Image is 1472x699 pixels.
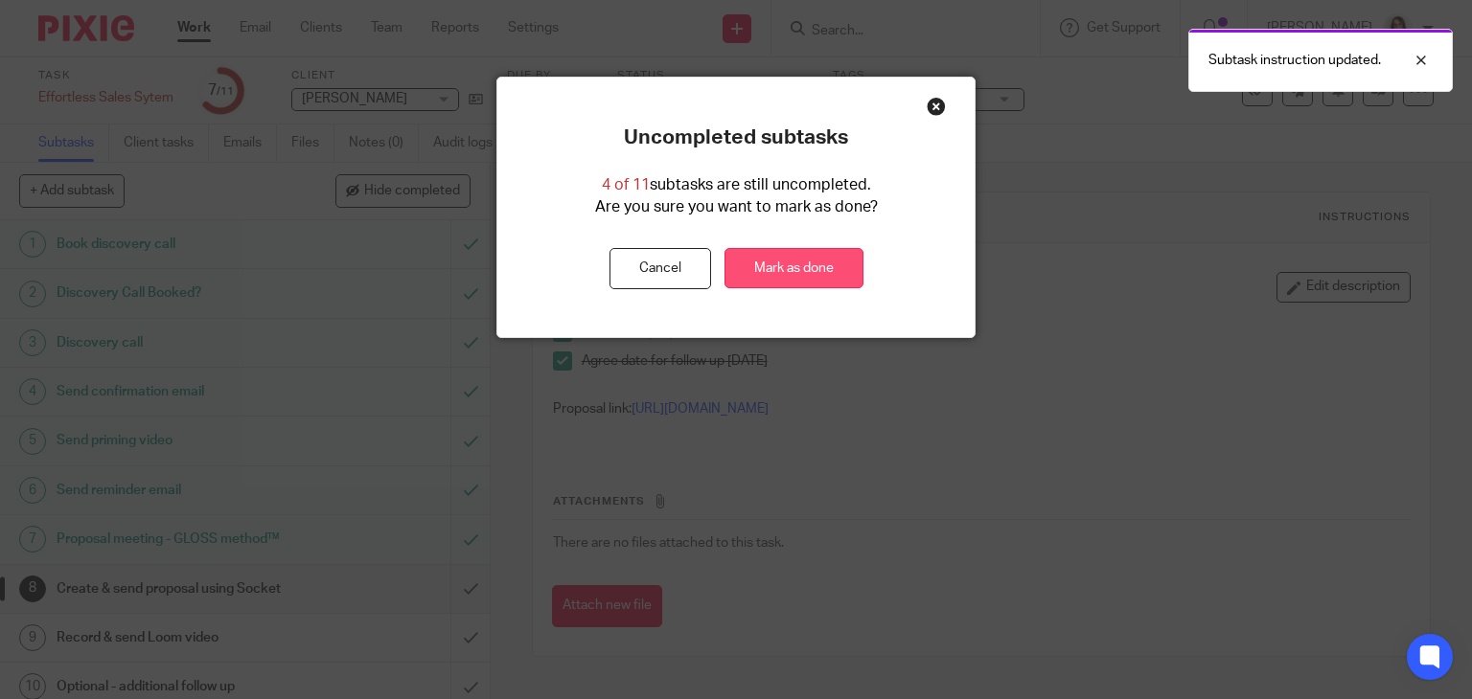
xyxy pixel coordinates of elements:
[1208,51,1381,70] p: Subtask instruction updated.
[624,125,848,150] p: Uncompleted subtasks
[595,196,878,218] p: Are you sure you want to mark as done?
[602,177,650,192] span: 4 of 11
[609,248,711,289] button: Cancel
[602,174,871,196] p: subtasks are still uncompleted.
[724,248,863,289] a: Mark as done
[927,97,946,116] div: Close this dialog window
